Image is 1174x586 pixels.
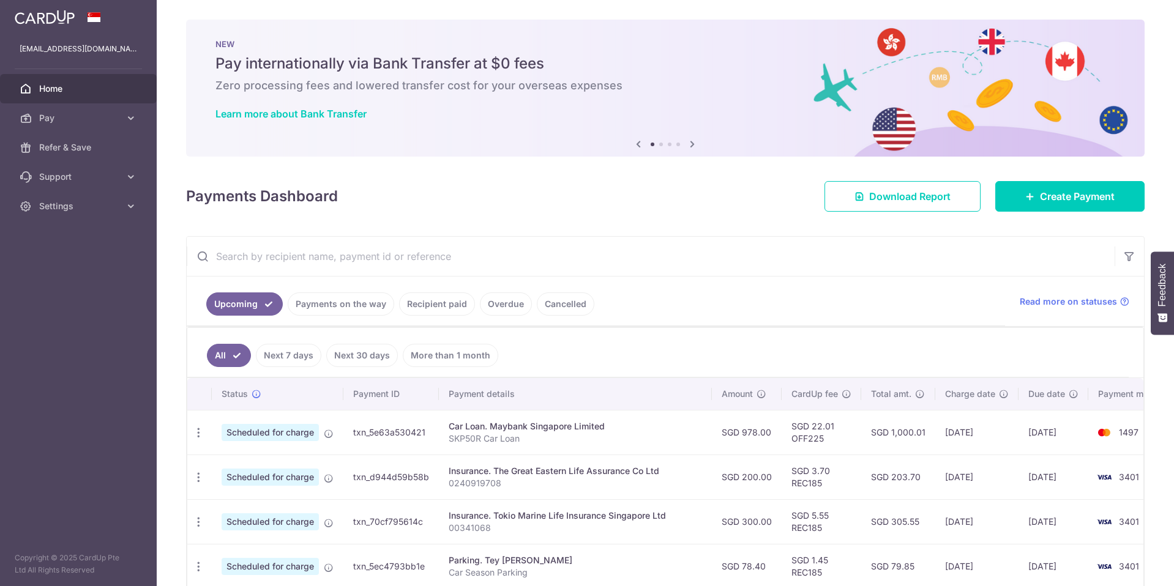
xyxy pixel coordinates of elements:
[1157,264,1168,306] span: Feedback
[945,388,995,400] span: Charge date
[935,454,1019,499] td: [DATE]
[722,388,753,400] span: Amount
[207,344,251,367] a: All
[1028,388,1065,400] span: Due date
[343,454,439,499] td: txn_d944d59b58b
[39,200,120,212] span: Settings
[712,410,782,454] td: SGD 978.00
[449,465,702,477] div: Insurance. The Great Eastern Life Assurance Co Ltd
[1019,410,1088,454] td: [DATE]
[222,388,248,400] span: Status
[782,499,861,544] td: SGD 5.55 REC185
[215,39,1115,49] p: NEW
[1119,516,1139,527] span: 3401
[1019,454,1088,499] td: [DATE]
[39,83,120,95] span: Home
[1092,559,1116,574] img: Bank Card
[712,454,782,499] td: SGD 200.00
[1040,189,1115,204] span: Create Payment
[449,566,702,579] p: Car Season Parking
[187,237,1115,276] input: Search by recipient name, payment id or reference
[449,432,702,445] p: SKP50R Car Loan
[871,388,911,400] span: Total amt.
[869,189,951,204] span: Download Report
[1020,295,1129,308] a: Read more on statuses
[399,292,475,316] a: Recipient paid
[222,558,319,575] span: Scheduled for charge
[824,181,981,212] a: Download Report
[343,378,439,410] th: Payment ID
[215,78,1115,93] h6: Zero processing fees and lowered transfer cost for your overseas expenses
[480,292,532,316] a: Overdue
[791,388,838,400] span: CardUp fee
[861,454,935,499] td: SGD 203.70
[215,54,1115,73] h5: Pay internationally via Bank Transfer at $0 fees
[782,410,861,454] td: SGD 22.01 OFF225
[186,20,1145,157] img: Bank transfer banner
[39,171,120,183] span: Support
[782,454,861,499] td: SGD 3.70 REC185
[1020,295,1117,308] span: Read more on statuses
[403,344,498,367] a: More than 1 month
[343,410,439,454] td: txn_5e63a530421
[449,510,702,522] div: Insurance. Tokio Marine Life Insurance Singapore Ltd
[186,185,338,207] h4: Payments Dashboard
[20,43,137,55] p: [EMAIL_ADDRESS][DOMAIN_NAME]
[439,378,712,410] th: Payment details
[15,10,75,24] img: CardUp
[215,108,367,120] a: Learn more about Bank Transfer
[449,522,702,534] p: 00341068
[222,469,319,486] span: Scheduled for charge
[935,499,1019,544] td: [DATE]
[222,513,319,530] span: Scheduled for charge
[206,292,283,316] a: Upcoming
[288,292,394,316] a: Payments on the way
[326,344,398,367] a: Next 30 days
[39,112,120,124] span: Pay
[1019,499,1088,544] td: [DATE]
[1119,472,1139,482] span: 3401
[343,499,439,544] td: txn_70cf795614c
[1092,470,1116,484] img: Bank Card
[861,499,935,544] td: SGD 305.55
[1151,251,1174,335] button: Feedback - Show survey
[449,477,702,489] p: 0240919708
[256,344,321,367] a: Next 7 days
[449,554,702,566] div: Parking. Tey [PERSON_NAME]
[861,410,935,454] td: SGD 1,000.01
[995,181,1145,212] a: Create Payment
[449,420,702,432] div: Car Loan. Maybank Singapore Limited
[1092,425,1116,440] img: Bank Card
[1092,514,1116,529] img: Bank Card
[1119,427,1138,437] span: 1497
[537,292,594,316] a: Cancelled
[39,141,120,154] span: Refer & Save
[712,499,782,544] td: SGD 300.00
[222,424,319,441] span: Scheduled for charge
[935,410,1019,454] td: [DATE]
